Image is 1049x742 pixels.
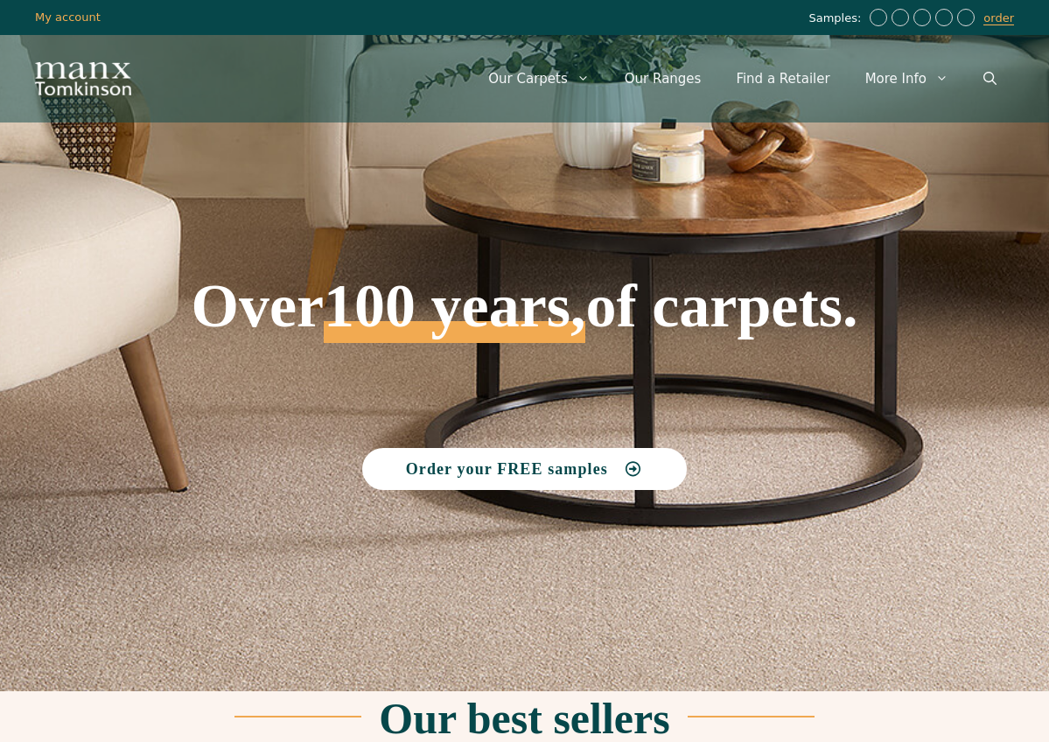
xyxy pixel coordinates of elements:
[718,52,847,105] a: Find a Retailer
[966,52,1014,105] a: Open Search Bar
[96,149,953,343] h1: Over of carpets.
[35,10,101,24] a: My account
[35,62,131,95] img: Manx Tomkinson
[379,696,669,740] h2: Our best sellers
[471,52,1014,105] nav: Primary
[983,11,1014,25] a: order
[471,52,607,105] a: Our Carpets
[848,52,966,105] a: More Info
[406,461,608,477] span: Order your FREE samples
[607,52,719,105] a: Our Ranges
[362,448,688,490] a: Order your FREE samples
[808,11,865,26] span: Samples:
[324,290,585,343] span: 100 years,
